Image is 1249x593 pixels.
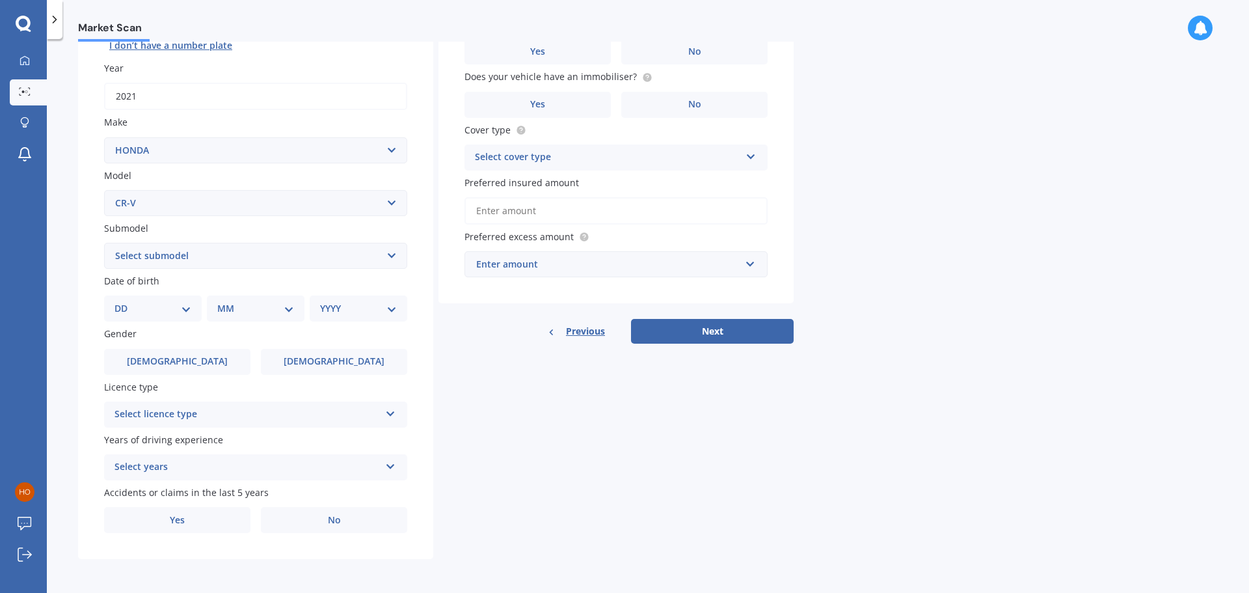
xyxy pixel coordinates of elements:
span: Preferred excess amount [464,230,574,243]
div: Select cover type [475,150,740,165]
span: Make [104,117,128,129]
span: Accidents or claims in the last 5 years [104,486,269,499]
span: No [688,99,701,110]
span: Market Scan [78,21,150,39]
div: Select years [114,460,380,475]
input: Enter amount [464,197,768,225]
button: I don’t have a number plate [104,35,237,56]
span: Preferred insured amount [464,176,579,189]
span: No [328,515,341,526]
span: Date of birth [104,275,159,287]
button: Next [631,319,794,344]
span: Yes [530,46,545,57]
span: Gender [104,328,137,340]
span: Licence type [104,381,158,393]
span: Submodel [104,222,148,234]
span: Yes [530,99,545,110]
span: Cover type [464,124,511,136]
span: [DEMOGRAPHIC_DATA] [284,356,384,367]
input: YYYY [104,83,407,110]
span: Does your vehicle have an immobiliser? [464,71,637,83]
span: Years of driving experience [104,434,223,446]
span: Yes [170,515,185,526]
span: Year [104,62,124,74]
img: 68b15786ccc8156496cb5abf204e721b [15,482,34,502]
span: Model [104,169,131,182]
span: No [688,46,701,57]
span: Previous [566,322,605,341]
div: Enter amount [476,257,740,271]
div: Select licence type [114,407,380,422]
span: [DEMOGRAPHIC_DATA] [127,356,228,367]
